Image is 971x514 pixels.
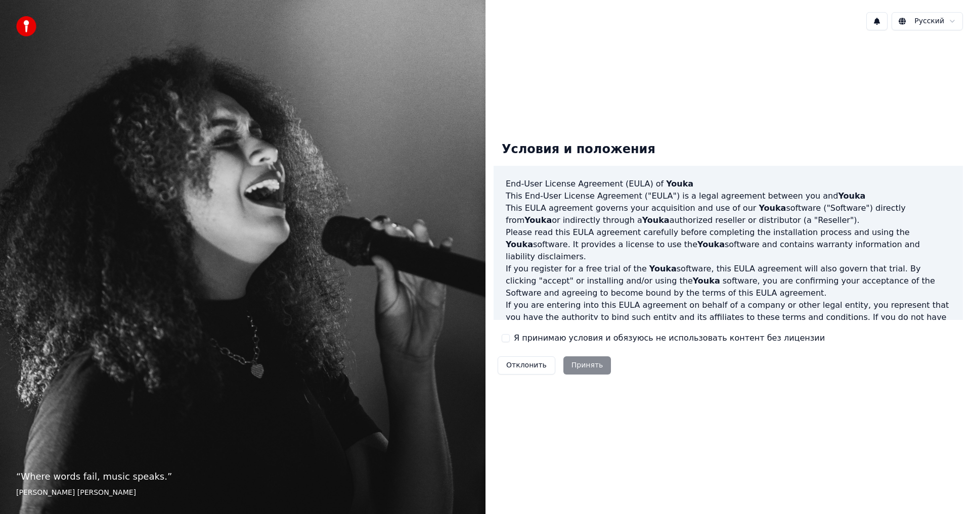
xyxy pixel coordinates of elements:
[506,190,951,202] p: This End-User License Agreement ("EULA") is a legal agreement between you and
[506,263,951,299] p: If you register for a free trial of the software, this EULA agreement will also govern that trial...
[642,215,670,225] span: Youka
[838,191,865,201] span: Youka
[16,470,469,484] p: “ Where words fail, music speaks. ”
[524,215,552,225] span: Youka
[16,16,36,36] img: youka
[506,240,533,249] span: Youka
[494,133,664,166] div: Условия и положения
[16,488,469,498] footer: [PERSON_NAME] [PERSON_NAME]
[759,203,786,213] span: Youka
[506,299,951,348] p: If you are entering into this EULA agreement on behalf of a company or other legal entity, you re...
[697,240,725,249] span: Youka
[506,226,951,263] p: Please read this EULA agreement carefully before completing the installation process and using th...
[666,179,693,189] span: Youka
[514,332,825,344] label: Я принимаю условия и обязуюсь не использовать контент без лицензии
[506,202,951,226] p: This EULA agreement governs your acquisition and use of our software ("Software") directly from o...
[498,356,555,375] button: Отклонить
[649,264,677,273] span: Youka
[693,276,720,286] span: Youka
[506,178,951,190] h3: End-User License Agreement (EULA) of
